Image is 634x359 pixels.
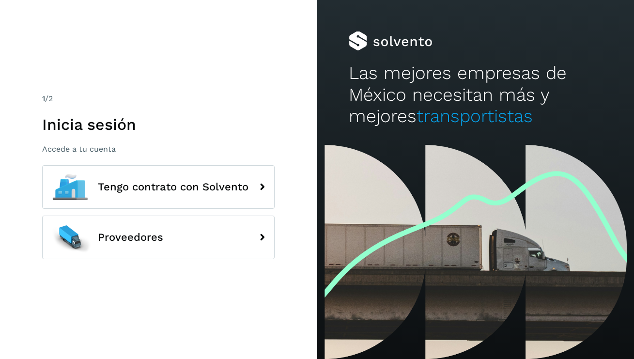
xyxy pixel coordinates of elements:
[42,115,275,134] h1: Inicia sesión
[42,94,45,103] span: 1
[98,181,248,193] span: Tengo contrato con Solvento
[42,144,275,154] p: Accede a tu cuenta
[349,62,603,127] h2: Las mejores empresas de México necesitan más y mejores
[42,216,275,259] button: Proveedores
[42,93,275,105] div: /2
[98,232,163,243] span: Proveedores
[417,106,533,126] span: transportistas
[42,165,275,209] button: Tengo contrato con Solvento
